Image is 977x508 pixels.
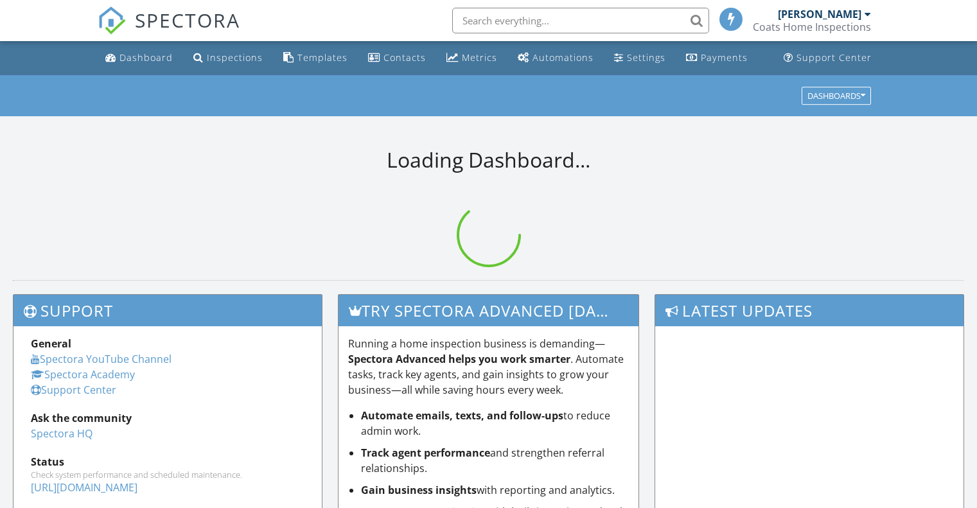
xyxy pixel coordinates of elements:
a: Inspections [188,46,268,70]
a: Support Center [779,46,877,70]
div: Coats Home Inspections [753,21,871,33]
strong: Spectora Advanced helps you work smarter [348,352,570,366]
p: Running a home inspection business is demanding— . Automate tasks, track key agents, and gain ins... [348,336,629,398]
div: Settings [627,51,665,64]
div: Metrics [462,51,497,64]
div: Status [31,454,304,469]
div: Payments [701,51,748,64]
a: [URL][DOMAIN_NAME] [31,480,137,495]
div: Contacts [383,51,426,64]
strong: Track agent performance [361,446,490,460]
li: with reporting and analytics. [361,482,629,498]
div: Ask the community [31,410,304,426]
img: The Best Home Inspection Software - Spectora [98,6,126,35]
button: Dashboards [802,87,871,105]
a: Templates [278,46,353,70]
a: Spectora HQ [31,426,92,441]
a: SPECTORA [98,17,240,44]
li: to reduce admin work. [361,408,629,439]
a: Settings [609,46,671,70]
strong: Gain business insights [361,483,477,497]
a: Spectora Academy [31,367,135,381]
a: Spectora YouTube Channel [31,352,172,366]
h3: Latest Updates [655,295,964,326]
div: Dashboard [119,51,173,64]
span: SPECTORA [135,6,240,33]
a: Support Center [31,383,116,397]
div: Check system performance and scheduled maintenance. [31,469,304,480]
div: Automations [533,51,594,64]
strong: Automate emails, texts, and follow-ups [361,408,563,423]
li: and strengthen referral relationships. [361,445,629,476]
h3: Try spectora advanced [DATE] [339,295,639,326]
a: Contacts [363,46,431,70]
div: Templates [297,51,348,64]
a: Automations (Basic) [513,46,599,70]
h3: Support [13,295,322,326]
div: Inspections [207,51,263,64]
a: Dashboard [100,46,178,70]
a: Payments [681,46,753,70]
div: Dashboards [807,91,865,100]
strong: General [31,337,71,351]
div: Support Center [797,51,872,64]
a: Metrics [441,46,502,70]
input: Search everything... [452,8,709,33]
div: [PERSON_NAME] [778,8,861,21]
